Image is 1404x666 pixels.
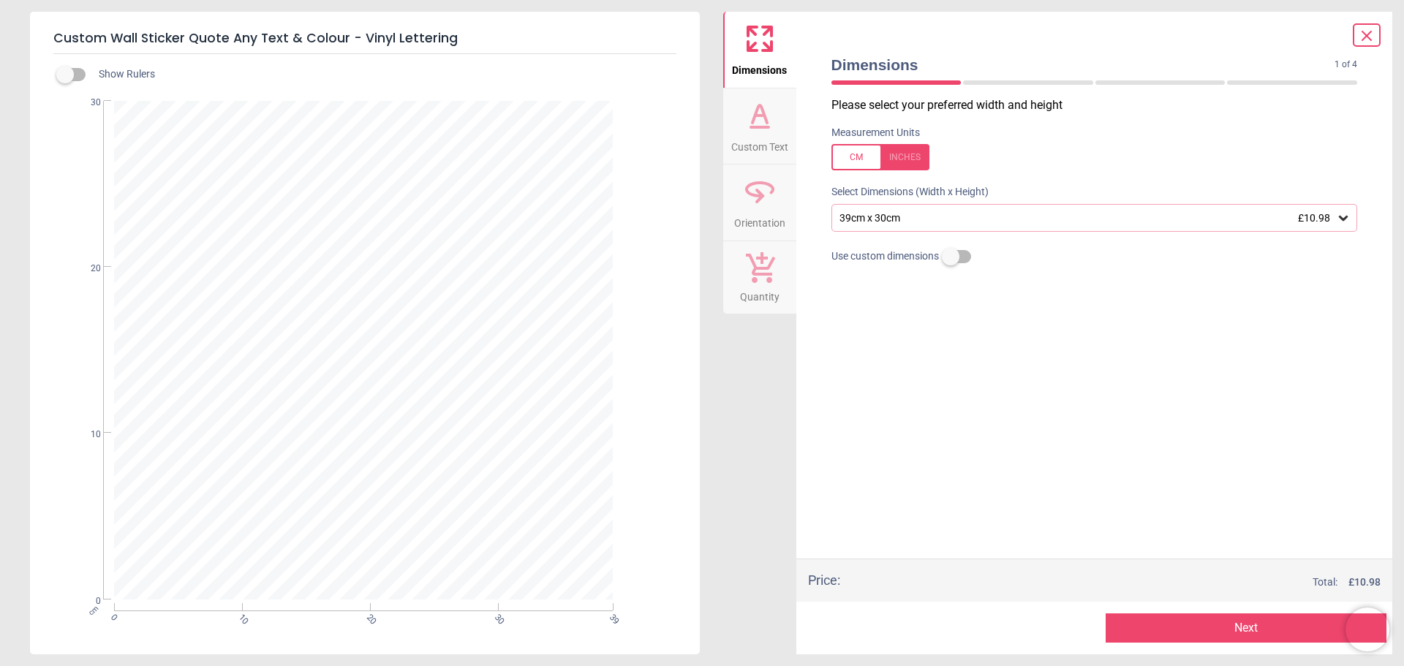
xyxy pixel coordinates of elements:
[1335,58,1357,71] span: 1 of 4
[731,133,788,155] span: Custom Text
[838,212,1337,224] div: 39cm x 30cm
[862,575,1381,590] div: Total:
[831,126,920,140] label: Measurement Units
[1106,613,1386,643] button: Next
[723,164,796,241] button: Orientation
[1354,576,1381,588] span: 10.98
[831,249,939,264] span: Use custom dimensions
[723,88,796,164] button: Custom Text
[831,97,1370,113] p: Please select your preferred width and height
[740,283,780,305] span: Quantity
[734,209,785,231] span: Orientation
[73,97,101,109] span: 30
[1348,575,1381,590] span: £
[732,56,787,78] span: Dimensions
[1298,212,1330,224] span: £10.98
[723,241,796,314] button: Quantity
[1345,608,1389,651] iframe: Brevo live chat
[53,23,676,54] h5: Custom Wall Sticker Quote Any Text & Colour - Vinyl Lettering
[723,12,796,88] button: Dimensions
[831,54,1335,75] span: Dimensions
[820,185,989,200] label: Select Dimensions (Width x Height)
[65,66,700,83] div: Show Rulers
[808,571,840,589] div: Price :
